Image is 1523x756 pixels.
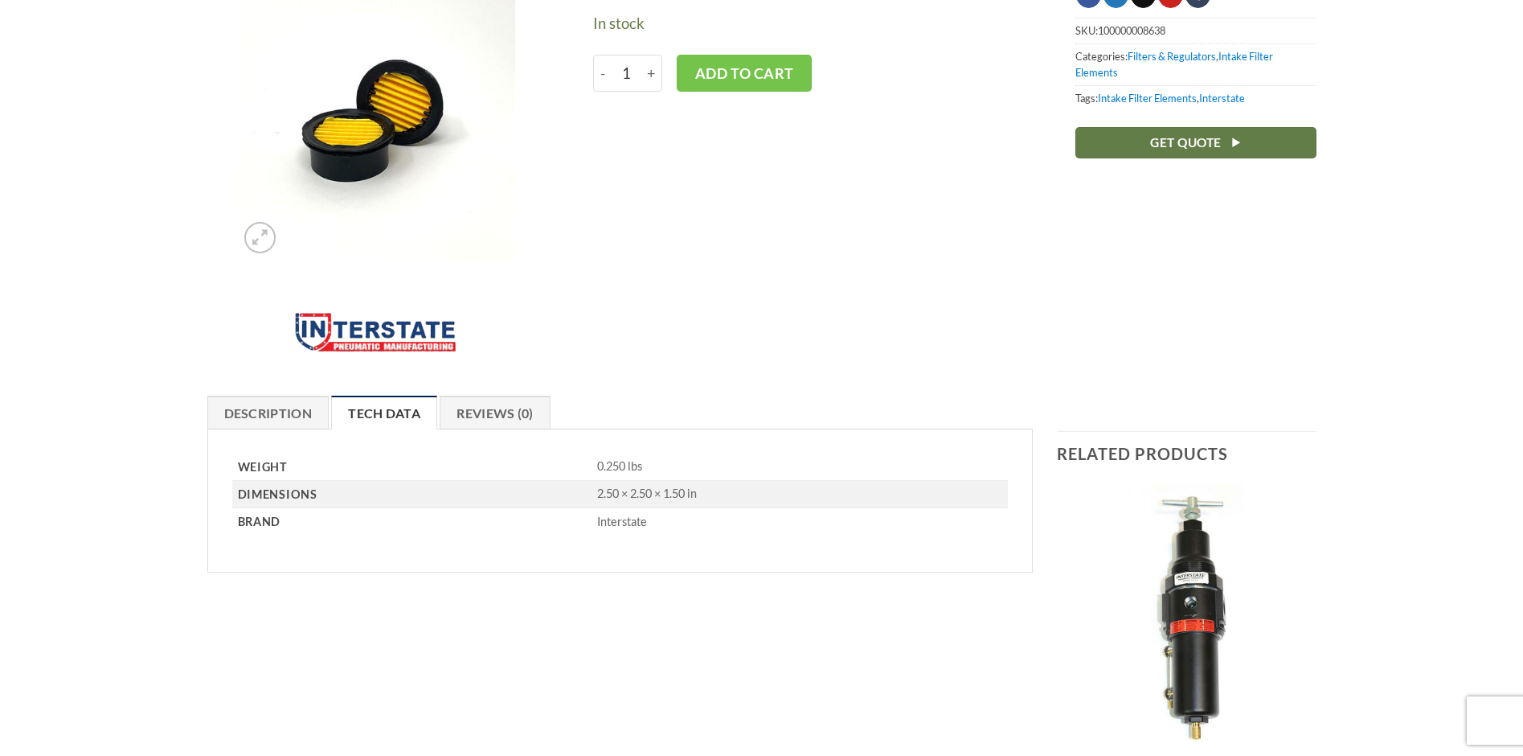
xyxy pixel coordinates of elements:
img: 1/4" Combo Reg/Filter WB1340T [1057,483,1316,743]
p: In stock [593,12,1027,35]
a: Tech Data [331,396,437,429]
a: Interstate [1199,92,1245,105]
a: Description [207,396,330,429]
a: Get Quote [1075,127,1316,158]
td: 2.50 × 2.50 × 1.50 in [592,481,1008,508]
a: Filters & Regulators [1128,50,1216,63]
th: Dimensions [232,481,592,508]
span: SKU: [1075,18,1316,43]
p: Interstate [597,515,1008,530]
h3: Related products [1057,432,1316,475]
a: Intake Filter Elements [1098,92,1197,105]
input: Reduce quantity of Intake Air Filter Element 2" Panel SA14F [593,55,612,92]
a: Zoom [244,222,276,253]
button: Add to cart [677,55,812,92]
td: 0.250 lbs [592,454,1008,481]
table: Product Details [232,454,1009,535]
span: Tags: , [1075,85,1316,110]
a: Reviews (0) [440,396,551,429]
input: Product quantity [612,55,642,92]
span: Categories: , [1075,43,1316,85]
th: Brand [232,508,592,535]
th: Weight [232,454,592,481]
span: Get Quote [1150,133,1221,153]
span: 100000008638 [1098,24,1165,37]
input: Increase quantity of Intake Air Filter Element 2" Panel SA14F [641,55,662,92]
